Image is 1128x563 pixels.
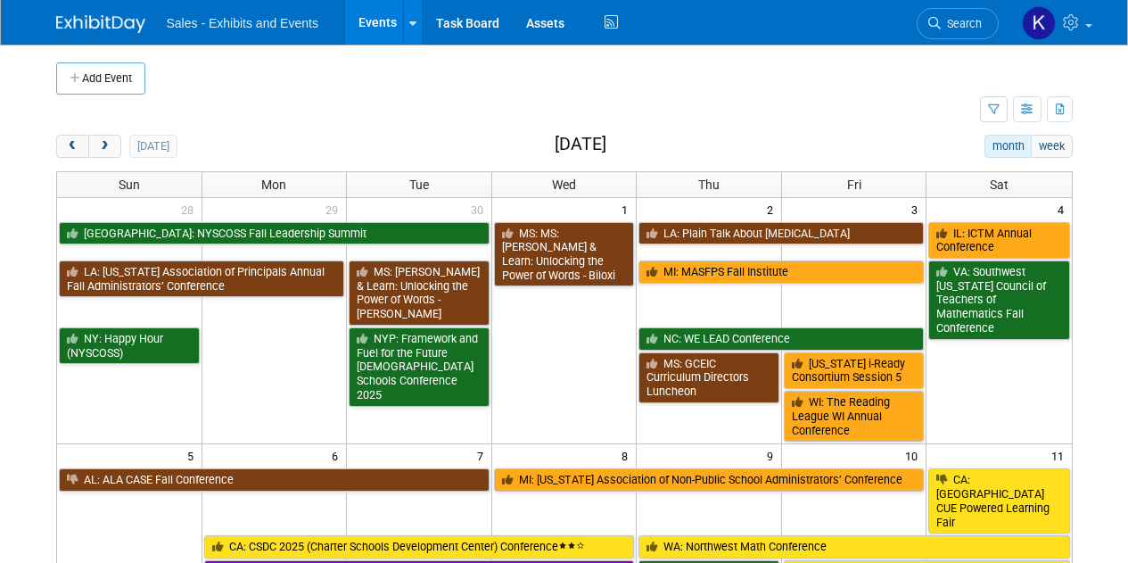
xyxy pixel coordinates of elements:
[59,327,200,364] a: NY: Happy Hour (NYSCOSS)
[765,444,781,467] span: 9
[555,135,606,154] h2: [DATE]
[928,222,1069,259] a: IL: ICTM Annual Conference
[638,327,924,351] a: NC: WE LEAD Conference
[638,222,924,245] a: LA: Plain Talk About [MEDICAL_DATA]
[59,261,345,297] a: LA: [US_STATE] Association of Principals Annual Fall Administrators’ Conference
[494,222,635,287] a: MS: MS: [PERSON_NAME] & Learn: Unlocking the Power of Words - Biloxi
[765,198,781,220] span: 2
[330,444,346,467] span: 6
[494,468,925,492] a: MI: [US_STATE] Association of Non-Public School Administrators’ Conference
[185,444,202,467] span: 5
[129,135,177,158] button: [DATE]
[349,261,490,326] a: MS: [PERSON_NAME] & Learn: Unlocking the Power of Words - [PERSON_NAME]
[204,535,635,559] a: CA: CSDC 2025 (Charter Schools Development Center) Conference
[349,327,490,407] a: NYP: Framework and Fuel for the Future [DEMOGRAPHIC_DATA] Schools Conference 2025
[638,261,924,284] a: MI: MASFPS Fall Institute
[941,17,982,30] span: Search
[179,198,202,220] span: 28
[88,135,121,158] button: next
[56,135,89,158] button: prev
[1022,6,1056,40] img: Kara Haven
[119,178,140,192] span: Sun
[56,15,145,33] img: ExhibitDay
[638,535,1069,559] a: WA: Northwest Math Conference
[990,178,1009,192] span: Sat
[620,198,636,220] span: 1
[698,178,720,192] span: Thu
[984,135,1032,158] button: month
[59,222,490,245] a: [GEOGRAPHIC_DATA]: NYSCOSS Fall Leadership Summit
[56,62,145,95] button: Add Event
[910,198,926,220] span: 3
[475,444,491,467] span: 7
[409,178,429,192] span: Tue
[1050,444,1072,467] span: 11
[903,444,926,467] span: 10
[1056,198,1072,220] span: 4
[784,391,925,442] a: WI: The Reading League WI Annual Conference
[847,178,861,192] span: Fri
[324,198,346,220] span: 29
[261,178,286,192] span: Mon
[469,198,491,220] span: 30
[59,468,490,492] a: AL: ALA CASE Fall Conference
[638,352,779,403] a: MS: GCEIC Curriculum Directors Luncheon
[552,178,576,192] span: Wed
[784,352,925,389] a: [US_STATE] i-Ready Consortium Session 5
[928,468,1069,534] a: CA: [GEOGRAPHIC_DATA] CUE Powered Learning Fair
[167,16,318,30] span: Sales - Exhibits and Events
[917,8,999,39] a: Search
[620,444,636,467] span: 8
[1031,135,1072,158] button: week
[928,261,1069,340] a: VA: Southwest [US_STATE] Council of Teachers of Mathematics Fall Conference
